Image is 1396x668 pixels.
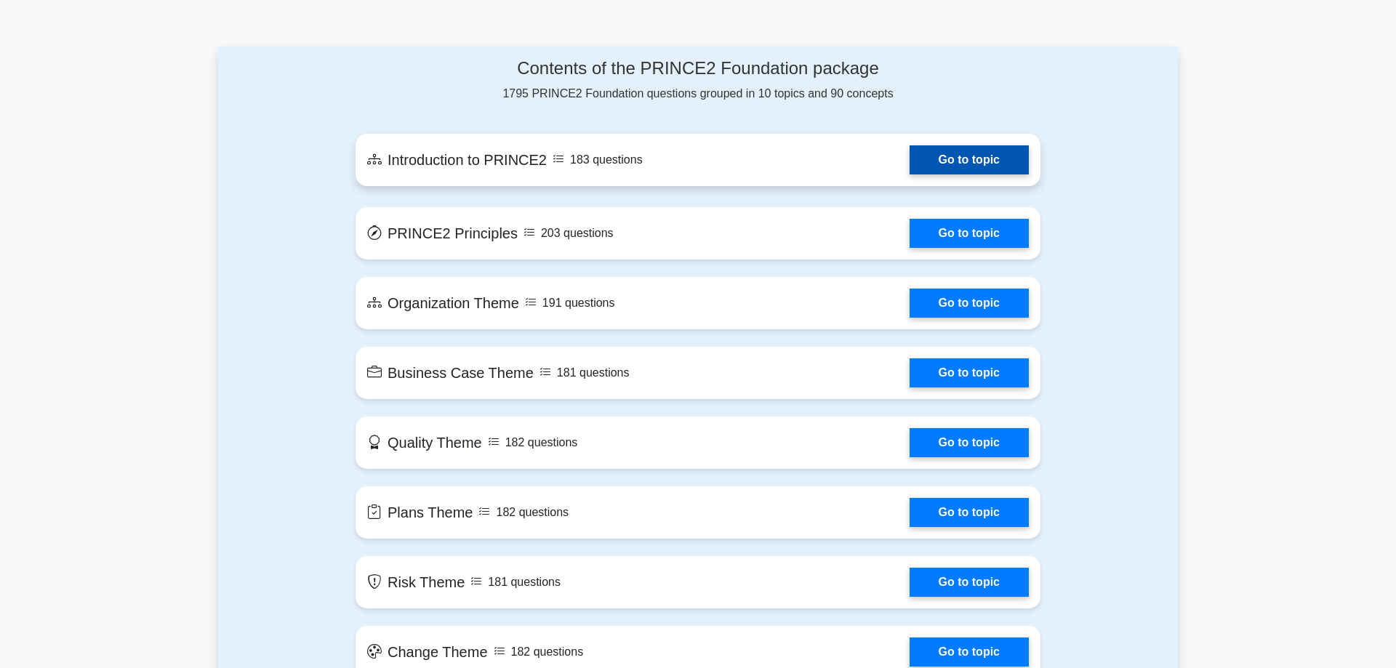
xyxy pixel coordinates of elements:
h4: Contents of the PRINCE2 Foundation package [356,58,1040,79]
a: Go to topic [910,145,1029,174]
a: Go to topic [910,219,1029,248]
a: Go to topic [910,358,1029,387]
a: Go to topic [910,289,1029,318]
a: Go to topic [910,637,1029,667]
a: Go to topic [910,498,1029,527]
a: Go to topic [910,568,1029,597]
a: Go to topic [910,428,1029,457]
div: 1795 PRINCE2 Foundation questions grouped in 10 topics and 90 concepts [356,58,1040,102]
